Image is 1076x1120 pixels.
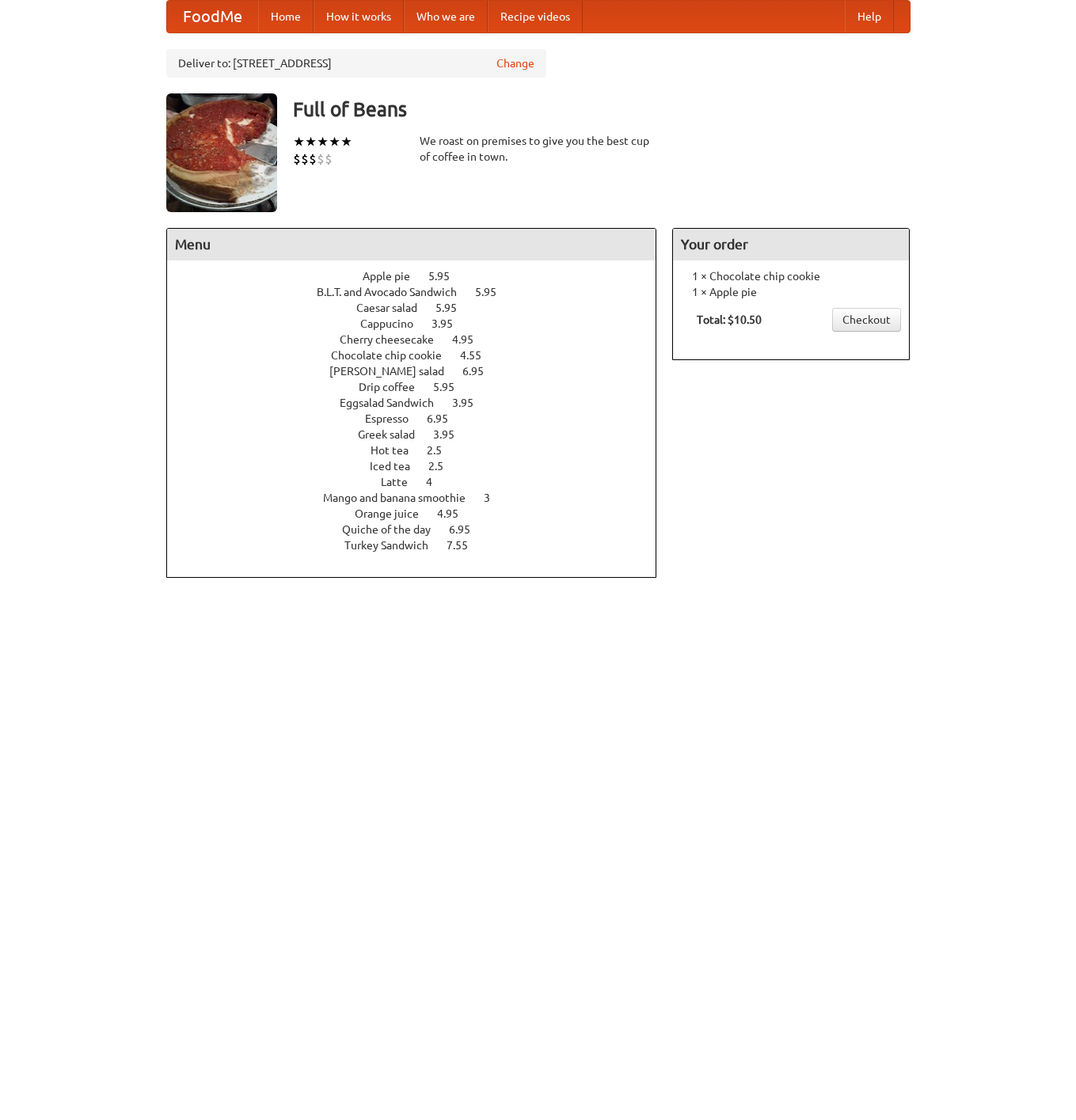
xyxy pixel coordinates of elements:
[344,539,444,552] span: Turkey Sandwich
[449,523,486,536] span: 6.95
[356,302,433,314] span: Caesar salad
[340,397,503,409] a: Eggsalad Sandwich 3.95
[331,349,511,362] a: Chocolate chip cookie 4.55
[435,302,473,314] span: 5.95
[293,133,305,150] li: ★
[317,286,526,298] a: B.L.T. and Avocado Sandwich 5.95
[427,412,464,425] span: 6.95
[358,428,431,441] span: Greek salad
[340,333,503,346] a: Cherry cheesecake 4.95
[301,150,309,168] li: $
[360,317,482,330] a: Cappucino 3.95
[404,1,488,32] a: Who we are
[363,270,479,283] a: Apple pie 5.95
[426,476,448,488] span: 4
[437,507,474,520] span: 4.95
[167,229,656,260] h4: Menu
[323,492,481,504] span: Mango and banana smoothie
[360,317,429,330] span: Cappucino
[344,539,497,552] a: Turkey Sandwich 7.55
[340,333,450,346] span: Cherry cheesecake
[355,507,488,520] a: Orange juice 4.95
[340,397,450,409] span: Eggsalad Sandwich
[314,1,404,32] a: How it works
[309,150,317,168] li: $
[166,49,546,78] div: Deliver to: [STREET_ADDRESS]
[484,492,506,504] span: 3
[371,444,471,457] a: Hot tea 2.5
[342,523,500,536] a: Quiche of the day 6.95
[432,317,469,330] span: 3.95
[681,268,901,284] li: 1 × Chocolate chip cookie
[331,349,458,362] span: Chocolate chip cookie
[317,286,473,298] span: B.L.T. and Avocado Sandwich
[329,133,340,150] li: ★
[433,381,470,393] span: 5.95
[365,412,424,425] span: Espresso
[167,1,258,32] a: FoodMe
[363,270,426,283] span: Apple pie
[358,428,484,441] a: Greek salad 3.95
[462,365,500,378] span: 6.95
[356,302,486,314] a: Caesar salad 5.95
[381,476,462,488] a: Latte 4
[697,313,762,326] b: Total: $10.50
[355,507,435,520] span: Orange juice
[317,150,325,168] li: $
[433,428,470,441] span: 3.95
[428,460,459,473] span: 2.5
[293,150,301,168] li: $
[447,539,484,552] span: 7.55
[370,460,473,473] a: Iced tea 2.5
[488,1,583,32] a: Recipe videos
[496,55,534,71] a: Change
[673,229,909,260] h4: Your order
[475,286,512,298] span: 5.95
[370,460,426,473] span: Iced tea
[381,476,424,488] span: Latte
[359,381,431,393] span: Drip coffee
[323,492,519,504] a: Mango and banana smoothie 3
[166,93,277,212] img: angular.jpg
[342,523,447,536] span: Quiche of the day
[359,381,484,393] a: Drip coffee 5.95
[365,412,477,425] a: Espresso 6.95
[329,365,513,378] a: [PERSON_NAME] salad 6.95
[452,333,489,346] span: 4.95
[305,133,317,150] li: ★
[427,444,458,457] span: 2.5
[452,397,489,409] span: 3.95
[420,133,657,165] div: We roast on premises to give you the best cup of coffee in town.
[258,1,314,32] a: Home
[317,133,329,150] li: ★
[832,308,901,332] a: Checkout
[325,150,333,168] li: $
[340,133,352,150] li: ★
[845,1,894,32] a: Help
[371,444,424,457] span: Hot tea
[681,284,901,300] li: 1 × Apple pie
[460,349,497,362] span: 4.55
[293,93,911,125] h3: Full of Beans
[428,270,466,283] span: 5.95
[329,365,460,378] span: [PERSON_NAME] salad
